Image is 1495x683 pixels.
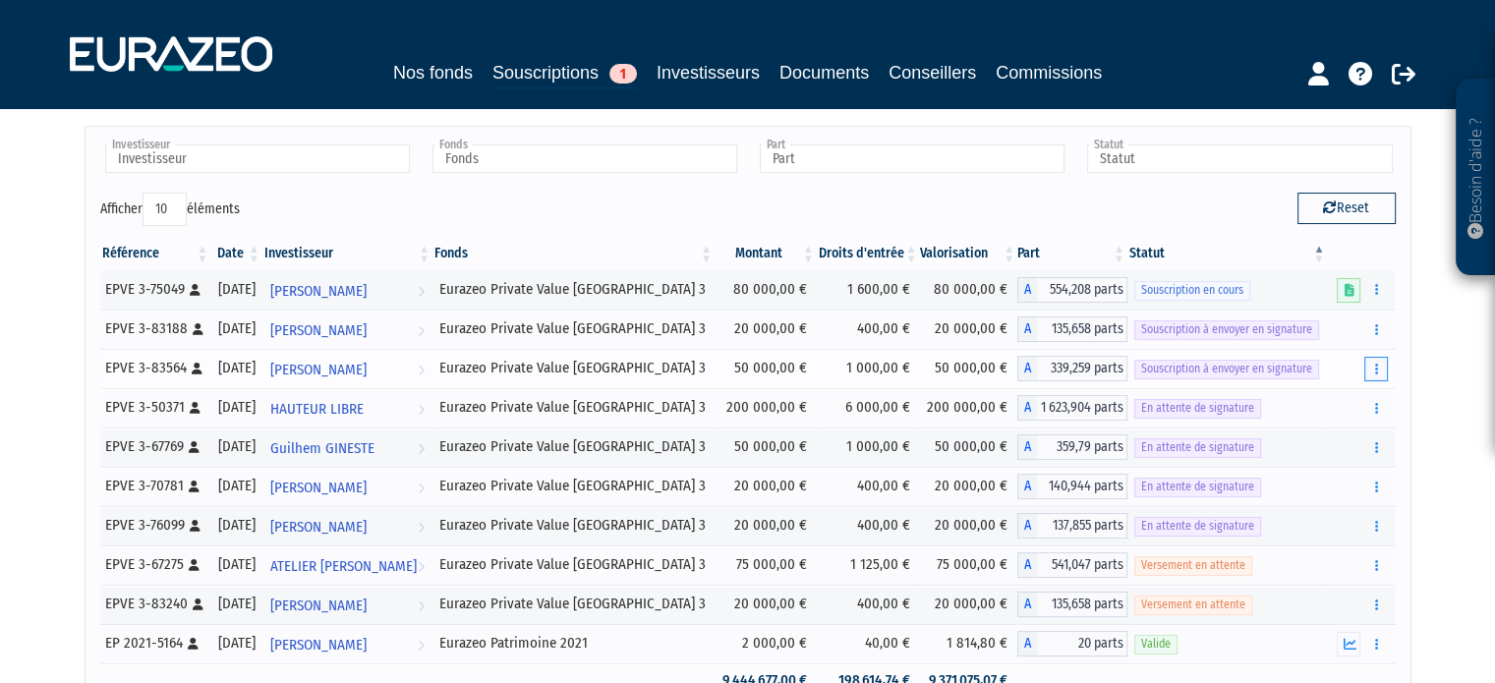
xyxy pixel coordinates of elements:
p: Besoin d'aide ? [1465,89,1487,266]
td: 40,00 € [817,624,920,663]
div: Eurazeo Private Value [GEOGRAPHIC_DATA] 3 [439,594,708,614]
a: [PERSON_NAME] [262,310,432,349]
i: [Français] Personne physique [190,402,201,414]
td: 80 000,00 € [919,270,1017,310]
td: 20 000,00 € [919,310,1017,349]
div: [DATE] [217,515,255,536]
td: 1 125,00 € [817,545,920,585]
i: [Français] Personne physique [192,363,202,374]
div: Eurazeo Private Value [GEOGRAPHIC_DATA] 3 [439,358,708,378]
i: Voir l'investisseur [418,430,425,467]
div: EP 2021-5164 [105,633,204,654]
a: [PERSON_NAME] [262,349,432,388]
i: [Français] Personne physique [189,481,200,492]
td: 75 000,00 € [715,545,817,585]
a: [PERSON_NAME] [262,624,432,663]
div: EPVE 3-67769 [105,436,204,457]
div: EPVE 3-50371 [105,397,204,418]
a: ATELIER [PERSON_NAME] [262,545,432,585]
a: Nos fonds [393,59,473,86]
a: [PERSON_NAME] [262,467,432,506]
span: [PERSON_NAME] [270,509,367,545]
td: 200 000,00 € [715,388,817,427]
div: Eurazeo Private Value [GEOGRAPHIC_DATA] 3 [439,554,708,575]
span: 554,208 parts [1037,277,1127,303]
span: 339,259 parts [1037,356,1127,381]
div: EPVE 3-67275 [105,554,204,575]
span: En attente de signature [1134,438,1261,457]
span: [PERSON_NAME] [270,470,367,506]
td: 20 000,00 € [919,506,1017,545]
a: Commissions [996,59,1102,86]
a: Documents [779,59,869,86]
th: Montant: activer pour trier la colonne par ordre croissant [715,237,817,270]
td: 75 000,00 € [919,545,1017,585]
td: 400,00 € [817,585,920,624]
div: A - Eurazeo Patrimoine 2021 [1017,631,1127,656]
td: 1 600,00 € [817,270,920,310]
span: 140,944 parts [1037,474,1127,499]
td: 50 000,00 € [919,427,1017,467]
div: [DATE] [217,554,255,575]
a: Guilhem GINESTE [262,427,432,467]
td: 1 814,80 € [919,624,1017,663]
td: 6 000,00 € [817,388,920,427]
div: Eurazeo Private Value [GEOGRAPHIC_DATA] 3 [439,279,708,300]
span: En attente de signature [1134,517,1261,536]
span: A [1017,356,1037,381]
div: Eurazeo Private Value [GEOGRAPHIC_DATA] 3 [439,476,708,496]
td: 80 000,00 € [715,270,817,310]
i: Voir l'investisseur [418,588,425,624]
i: [Français] Personne physique [190,520,201,532]
div: Eurazeo Private Value [GEOGRAPHIC_DATA] 3 [439,515,708,536]
span: 135,658 parts [1037,316,1127,342]
div: [DATE] [217,279,255,300]
td: 50 000,00 € [715,349,817,388]
a: Conseillers [889,59,976,86]
td: 400,00 € [817,506,920,545]
i: Voir l'investisseur [418,391,425,427]
i: Voir l'investisseur [418,352,425,388]
span: En attente de signature [1134,478,1261,496]
i: Voir l'investisseur [418,273,425,310]
th: Fonds: activer pour trier la colonne par ordre croissant [432,237,715,270]
span: 541,047 parts [1037,552,1127,578]
i: [Français] Personne physique [189,441,200,453]
th: Droits d'entrée: activer pour trier la colonne par ordre croissant [817,237,920,270]
div: [DATE] [217,594,255,614]
div: EPVE 3-70781 [105,476,204,496]
td: 20 000,00 € [715,310,817,349]
td: 400,00 € [817,310,920,349]
td: 1 000,00 € [817,427,920,467]
div: [DATE] [217,436,255,457]
span: Souscription à envoyer en signature [1134,360,1319,378]
div: EPVE 3-83188 [105,318,204,339]
span: HAUTEUR LIBRE [270,391,364,427]
i: Voir l'investisseur [418,627,425,663]
div: [DATE] [217,318,255,339]
span: 359,79 parts [1037,434,1127,460]
span: [PERSON_NAME] [270,588,367,624]
span: 135,658 parts [1037,592,1127,617]
td: 2 000,00 € [715,624,817,663]
a: [PERSON_NAME] [262,585,432,624]
th: Référence : activer pour trier la colonne par ordre croissant [100,237,211,270]
td: 1 000,00 € [817,349,920,388]
span: A [1017,277,1037,303]
a: Souscriptions1 [492,59,637,89]
td: 20 000,00 € [715,506,817,545]
span: A [1017,631,1037,656]
a: HAUTEUR LIBRE [262,388,432,427]
div: A - Eurazeo Private Value Europe 3 [1017,316,1127,342]
div: Eurazeo Private Value [GEOGRAPHIC_DATA] 3 [439,318,708,339]
i: [Français] Personne physique [188,638,199,650]
span: ATELIER [PERSON_NAME] [270,548,417,585]
span: 1 623,904 parts [1037,395,1127,421]
div: A - Eurazeo Private Value Europe 3 [1017,395,1127,421]
span: A [1017,513,1037,539]
div: [DATE] [217,397,255,418]
div: EPVE 3-76099 [105,515,204,536]
div: A - Eurazeo Private Value Europe 3 [1017,474,1127,499]
div: [DATE] [217,476,255,496]
span: A [1017,434,1037,460]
